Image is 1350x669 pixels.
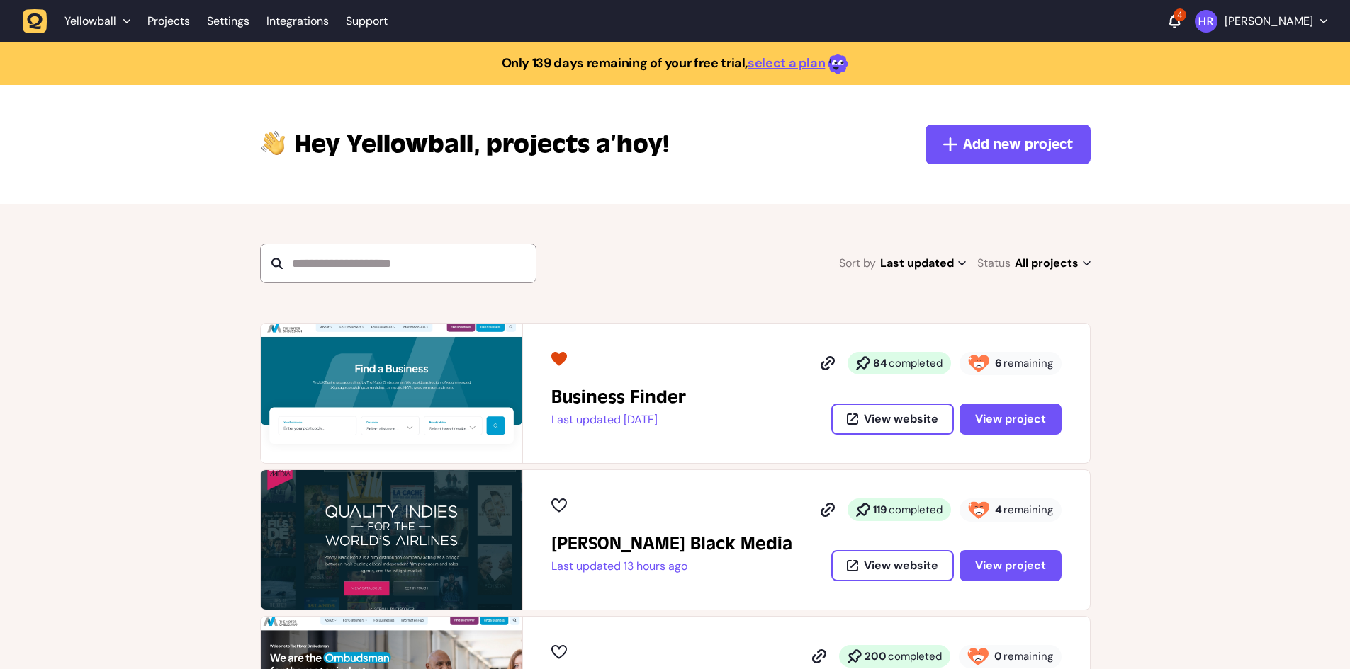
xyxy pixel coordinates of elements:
[551,386,686,408] h2: Business Finder
[926,125,1091,164] button: Add new project
[995,503,1002,517] strong: 4
[975,560,1046,571] span: View project
[1003,503,1053,517] span: remaining
[1225,14,1313,28] p: [PERSON_NAME]
[260,127,286,156] img: hi-hand
[960,550,1062,581] button: View project
[880,253,966,273] span: Last updated
[551,532,792,555] h2: Penny Black Media
[261,470,522,610] img: Penny Black Media
[295,127,480,161] span: Yellowball
[865,649,887,663] strong: 200
[888,649,942,663] span: completed
[551,413,686,427] p: Last updated [DATE]
[977,253,1011,273] span: Status
[960,404,1062,435] button: View project
[207,8,249,34] a: Settings
[1195,10,1217,33] img: Harry Robinson
[995,356,1002,370] strong: 6
[889,356,943,370] span: completed
[295,127,669,161] p: projects a’hoy!
[1003,356,1053,370] span: remaining
[963,135,1073,154] span: Add new project
[864,560,938,571] span: View website
[975,413,1046,425] span: View project
[266,8,329,34] a: Integrations
[1015,253,1091,273] span: All projects
[1174,8,1186,21] div: 4
[839,253,876,273] span: Sort by
[748,55,825,72] a: select a plan
[147,8,190,34] a: Projects
[831,404,954,435] button: View website
[864,413,938,425] span: View website
[551,559,792,573] p: Last updated 13 hours ago
[873,503,887,517] strong: 119
[23,8,139,34] button: Yellowball
[889,503,943,517] span: completed
[261,324,522,463] img: Business Finder
[502,55,748,72] strong: Only 139 days remaining of your free trial,
[1195,10,1327,33] button: [PERSON_NAME]
[64,14,116,28] span: Yellowball
[1003,649,1053,663] span: remaining
[831,550,954,581] button: View website
[873,356,887,370] strong: 84
[994,649,1002,663] strong: 0
[828,54,848,74] img: emoji
[346,14,388,28] a: Support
